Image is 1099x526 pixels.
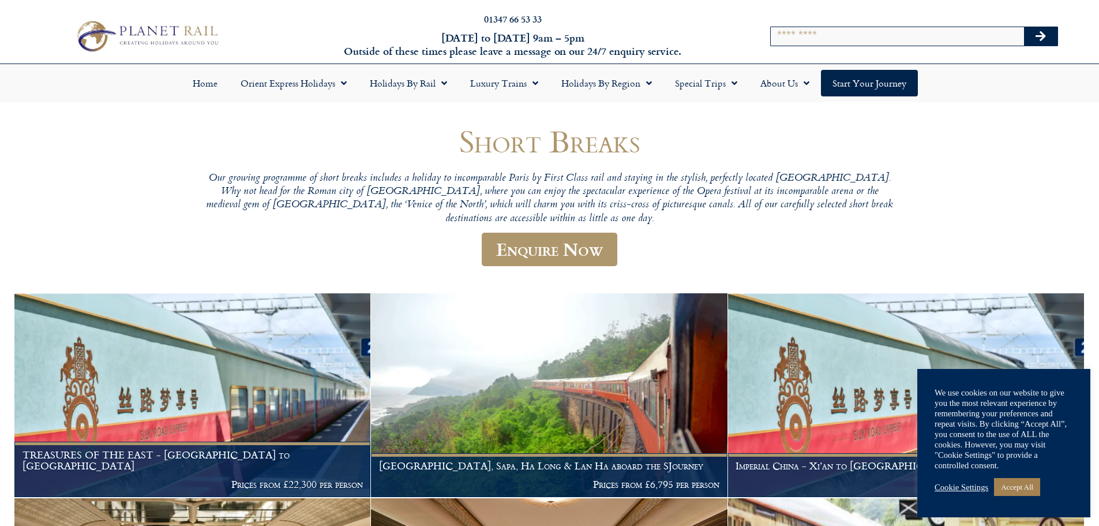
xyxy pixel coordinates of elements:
a: Holidays by Rail [358,70,459,96]
p: Prices from £17,900 per person [736,479,1076,490]
a: Cookie Settings [935,482,988,493]
p: Prices from £6,795 per person [379,479,719,490]
a: Special Trips [663,70,749,96]
h1: TREASURES OF THE EAST - [GEOGRAPHIC_DATA] to [GEOGRAPHIC_DATA] [22,449,363,472]
a: 01347 66 53 33 [484,12,542,25]
a: Orient Express Holidays [229,70,358,96]
a: TREASURES OF THE EAST - [GEOGRAPHIC_DATA] to [GEOGRAPHIC_DATA] Prices from £22,300 per person [14,293,371,498]
a: Luxury Trains [459,70,550,96]
h1: Short Breaks [204,124,896,158]
p: Our growing programme of short breaks includes a holiday to incomparable Paris by First Class rai... [204,172,896,226]
p: Prices from £22,300 per person [22,479,363,490]
h6: [DATE] to [DATE] 9am – 5pm Outside of these times please leave a message on our 24/7 enquiry serv... [296,31,730,58]
button: Search [1024,27,1057,46]
a: [GEOGRAPHIC_DATA], Sapa, Ha Long & Lan Ha aboard the SJourney Prices from £6,795 per person [371,293,727,498]
a: Enquire Now [482,233,617,267]
a: About Us [749,70,821,96]
div: We use cookies on our website to give you the most relevant experience by remembering your prefer... [935,387,1073,471]
a: Imperial China - Xi’an to [GEOGRAPHIC_DATA] Prices from £17,900 per person [728,293,1085,498]
img: Planet Rail Train Holidays Logo [71,17,222,54]
a: Home [181,70,229,96]
a: Start your Journey [821,70,918,96]
nav: Menu [6,70,1093,96]
a: Holidays by Region [550,70,663,96]
a: Accept All [994,478,1040,496]
h1: [GEOGRAPHIC_DATA], Sapa, Ha Long & Lan Ha aboard the SJourney [379,460,719,472]
h1: Imperial China - Xi’an to [GEOGRAPHIC_DATA] [736,460,1076,472]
